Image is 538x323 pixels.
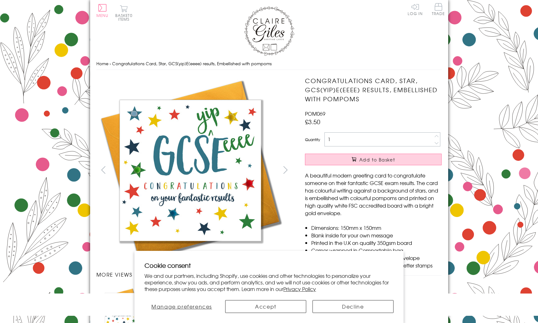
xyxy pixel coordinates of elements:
span: POM069 [305,110,325,117]
span: 0 items [118,13,133,22]
span: Trade [432,3,445,15]
button: Basket0 items [115,5,133,21]
h2: Cookie consent [144,261,394,270]
span: Congratulations Card, Star, GCS(yip)E(eeee) results, Embellished with pompoms [112,61,272,66]
span: Add to Basket [359,156,395,163]
button: next [278,163,292,177]
span: › [110,61,111,66]
a: Log In [408,3,423,15]
img: Claire Giles Greetings Cards [244,6,294,56]
p: We and our partners, including Shopify, use cookies and other technologies to personalize your ex... [144,273,394,292]
img: Congratulations Card, Star, GCS(yip)E(eeee) results, Embellished with pompoms [96,76,285,264]
span: Menu [96,13,109,18]
button: Add to Basket [305,154,442,165]
span: Manage preferences [151,303,212,310]
a: Privacy Policy [283,285,316,293]
span: £3.50 [305,117,320,126]
p: A beautiful modern greeting card to congratulate someone on their fantastic GCSE exam results. Th... [305,172,442,217]
li: Printed in the U.K on quality 350gsm board [311,239,442,246]
h3: More views [96,271,293,278]
button: Decline [312,300,394,313]
nav: breadcrumbs [96,57,442,70]
a: Home [96,61,108,66]
a: Trade [432,3,445,17]
button: prev [96,163,111,177]
button: Manage preferences [144,300,219,313]
button: Accept [225,300,306,313]
button: Menu [96,4,109,17]
h1: Congratulations Card, Star, GCS(yip)E(eeee) results, Embellished with pompoms [305,76,442,103]
label: Quantity [305,137,320,142]
li: Comes wrapped in Compostable bag [311,246,442,254]
img: Congratulations Card, Star, GCS(yip)E(eeee) results, Embellished with pompoms [292,76,481,247]
li: Dimensions: 150mm x 150mm [311,224,442,231]
li: Blank inside for your own message [311,231,442,239]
